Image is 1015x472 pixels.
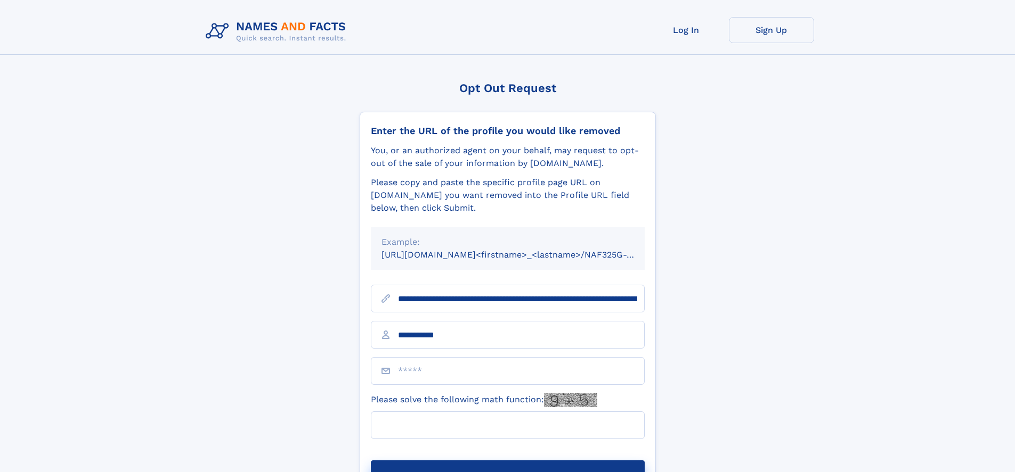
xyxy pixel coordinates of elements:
img: Logo Names and Facts [201,17,355,46]
a: Log In [644,17,729,43]
small: [URL][DOMAIN_NAME]<firstname>_<lastname>/NAF325G-xxxxxxxx [381,250,665,260]
label: Please solve the following math function: [371,393,597,407]
a: Sign Up [729,17,814,43]
div: Example: [381,236,634,249]
div: Please copy and paste the specific profile page URL on [DOMAIN_NAME] you want removed into the Pr... [371,176,645,214]
div: Opt Out Request [360,81,656,95]
div: You, or an authorized agent on your behalf, may request to opt-out of the sale of your informatio... [371,144,645,170]
div: Enter the URL of the profile you would like removed [371,125,645,137]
